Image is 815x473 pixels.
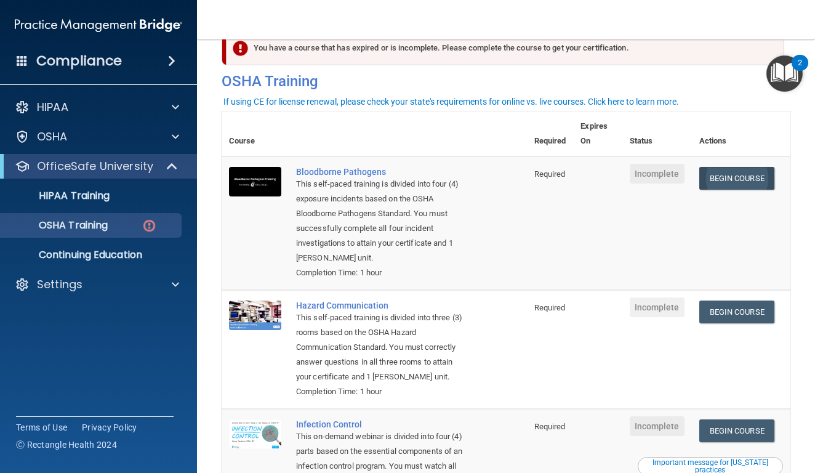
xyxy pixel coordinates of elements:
[630,297,685,317] span: Incomplete
[296,265,465,280] div: Completion Time: 1 hour
[222,111,289,156] th: Course
[82,421,137,434] a: Privacy Policy
[296,419,465,429] a: Infection Control
[296,301,465,310] a: Hazard Communication
[534,422,566,431] span: Required
[233,41,248,56] img: exclamation-circle-solid-danger.72ef9ffc.png
[227,31,784,65] div: You have a course that has expired or is incomplete. Please complete the course to get your certi...
[699,167,774,190] a: Begin Course
[699,301,774,323] a: Begin Course
[8,249,176,261] p: Continuing Education
[8,190,110,202] p: HIPAA Training
[534,169,566,179] span: Required
[296,177,465,265] div: This self-paced training is divided into four (4) exposure incidents based on the OSHA Bloodborne...
[573,111,622,156] th: Expires On
[16,421,67,434] a: Terms of Use
[15,13,182,38] img: PMB logo
[222,73,790,90] h4: OSHA Training
[15,277,179,292] a: Settings
[622,111,692,156] th: Status
[766,55,803,92] button: Open Resource Center, 2 new notifications
[36,52,122,70] h4: Compliance
[296,384,465,399] div: Completion Time: 1 hour
[8,219,108,232] p: OSHA Training
[798,63,802,79] div: 2
[16,439,117,451] span: Ⓒ Rectangle Health 2024
[296,310,465,384] div: This self-paced training is divided into three (3) rooms based on the OSHA Hazard Communication S...
[222,95,681,108] button: If using CE for license renewal, please check your state's requirements for online vs. live cours...
[37,100,68,115] p: HIPAA
[37,277,82,292] p: Settings
[602,386,800,435] iframe: Drift Widget Chat Controller
[142,218,157,233] img: danger-circle.6113f641.png
[296,167,465,177] a: Bloodborne Pathogens
[534,303,566,312] span: Required
[37,159,153,174] p: OfficeSafe University
[692,111,790,156] th: Actions
[630,164,685,184] span: Incomplete
[223,97,679,106] div: If using CE for license renewal, please check your state's requirements for online vs. live cours...
[15,159,179,174] a: OfficeSafe University
[15,129,179,144] a: OSHA
[37,129,68,144] p: OSHA
[15,100,179,115] a: HIPAA
[527,111,574,156] th: Required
